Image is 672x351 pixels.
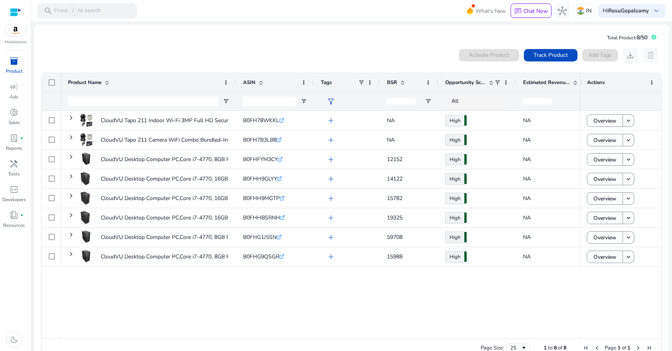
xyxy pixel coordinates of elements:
span: hub [558,6,567,16]
p: Resources [3,222,25,229]
span: 82.94 [464,154,467,165]
span: add [326,194,336,203]
mat-icon: keyboard_arrow_down [625,156,632,163]
span: book_4 [9,211,19,220]
span: Actions [587,79,605,86]
span: 8/50 [637,34,647,41]
p: Chat Now [523,7,548,15]
p: Reports [6,145,22,152]
mat-icon: keyboard_arrow_down [625,195,632,202]
img: 41Nso+ZbmBL._SS100_.jpg [79,133,93,147]
span: chat [514,7,522,15]
button: Overview [587,192,623,205]
img: 41fyalyGLYL._SS100_.jpg [79,113,93,127]
a: High [445,115,464,126]
span: NA [387,136,395,144]
span: fiber_manual_record [20,137,23,140]
span: B0FH7B3LB8 [243,136,276,144]
span: Track Product [534,51,568,59]
mat-icon: keyboard_arrow_down [625,234,632,241]
div: Next Page [635,345,641,351]
span: Overview [593,132,616,148]
span: keyboard_arrow_down [652,6,661,16]
button: Overview [587,114,623,127]
span: NA [523,175,531,183]
span: B0FHFYM3CY [243,156,278,163]
b: RasuGopalsamy [608,7,649,14]
div: Last Page [646,345,652,351]
span: add [326,252,336,261]
p: CloudVU Desktop Computer PC,Core i7-4770, 16GB RAM, 1TB M.2 NVMe... [101,171,285,187]
img: amazon.svg [5,25,26,36]
span: 75.50 [464,135,467,145]
span: Overview [593,171,616,187]
p: Press to search [54,7,100,15]
button: download [623,47,638,63]
span: add [326,116,336,125]
button: Open Filter Menu [301,98,307,104]
span: download [626,51,635,60]
img: 41sVh2Fw5BL._SS40_.jpg [79,191,93,205]
span: Overview [593,230,616,246]
p: CloudVU Desktop Computer PC,Core i7-4770, 16GB RAM,256GB SSD... [101,210,275,226]
img: in.svg [577,7,584,15]
span: add [326,233,336,242]
p: Product [6,68,23,75]
p: CloudVU Tapo 211 Indoor Wi-Fi 3MP Full HD Security Camera MicroSD... [101,112,279,128]
span: Overview [593,152,616,168]
span: 15782 [387,195,402,202]
div: Previous Page [594,345,600,351]
a: High [445,232,464,243]
mat-icon: keyboard_arrow_down [625,137,632,144]
span: lab_profile [9,133,19,143]
a: High [445,251,464,263]
span: NA [523,214,531,221]
span: 82.94 [464,212,467,223]
mat-icon: keyboard_arrow_down [625,253,632,260]
span: filter_alt [326,97,336,106]
span: ASIN [243,79,255,86]
a: High [445,154,464,165]
input: Product Name Filter Input [68,97,218,106]
span: Total Product: [607,35,637,41]
span: Product Name [68,79,101,86]
button: Overview [587,134,623,146]
span: fiber_manual_record [20,214,23,217]
span: inventory_2 [9,56,19,66]
span: B0FHG1J5SN [243,233,276,241]
span: 59708 [387,233,402,241]
img: 41sVh2Fw5BL._SS40_.jpg [79,172,93,186]
span: NA [523,195,531,202]
button: Overview [587,231,623,244]
span: Tags [321,79,332,86]
span: donut_small [9,108,19,117]
a: High [445,212,464,224]
p: CloudVU Desktop Computer PC,Core i7-4770, 16GB RAM, 512GB SSD... [101,190,276,206]
span: Estimated Revenue/Day [523,79,570,86]
img: 416WnLWKC4L._SS40_.jpg [79,230,93,244]
span: Opportunity Score [445,79,486,86]
span: BSR [387,79,397,86]
span: add [326,155,336,164]
mat-icon: keyboard_arrow_down [625,214,632,221]
button: Overview [587,153,623,166]
span: B0FHH9MGTP [243,195,280,202]
button: Overview [587,251,623,263]
p: Hi [603,8,649,14]
span: 14122 [387,175,402,183]
button: chatChat Now [511,4,551,18]
span: B0FHHBSRNH [243,214,280,221]
span: B0FHH9GLYY [243,175,277,183]
mat-icon: keyboard_arrow_down [625,175,632,183]
span: 82.94 [464,232,467,242]
p: Ads [10,93,18,100]
span: 82.94 [464,251,467,262]
div: First Page [583,345,589,351]
button: Overview [587,212,623,224]
span: search [44,6,53,16]
img: 416WnLWKC4L._SS40_.jpg [79,249,93,263]
span: Overview [593,113,616,129]
p: CloudVU Desktop Computer PC,Core i7-4770, 8GB RAM, 1024GB SSD... [101,249,276,265]
button: Overview [587,173,623,185]
button: Open Filter Menu [425,98,431,104]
